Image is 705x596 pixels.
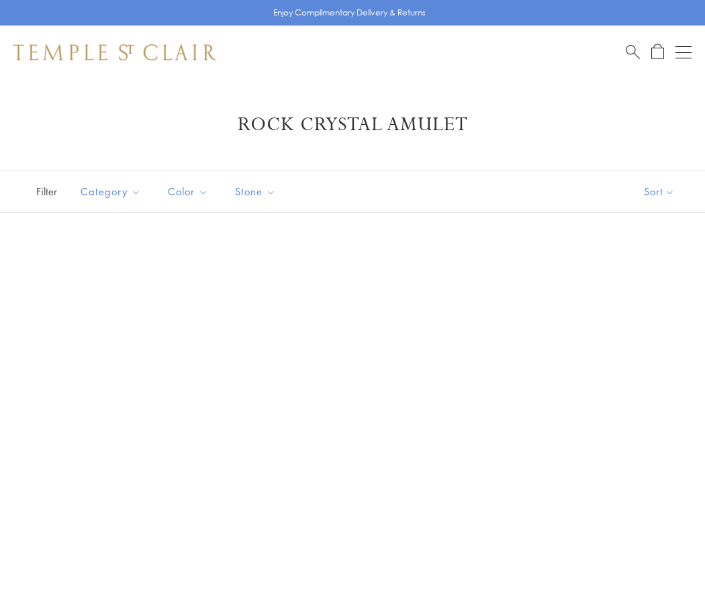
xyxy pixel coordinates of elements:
[626,44,640,60] a: Search
[34,113,671,137] h1: Rock Crystal Amulet
[225,177,286,207] button: Stone
[13,44,216,60] img: Temple St. Clair
[614,171,705,212] button: Show sort by
[70,177,151,207] button: Category
[228,183,286,200] span: Stone
[74,183,151,200] span: Category
[675,44,692,60] button: Open navigation
[158,177,218,207] button: Color
[161,183,218,200] span: Color
[273,6,426,19] p: Enjoy Complimentary Delivery & Returns
[651,44,664,60] a: Open Shopping Bag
